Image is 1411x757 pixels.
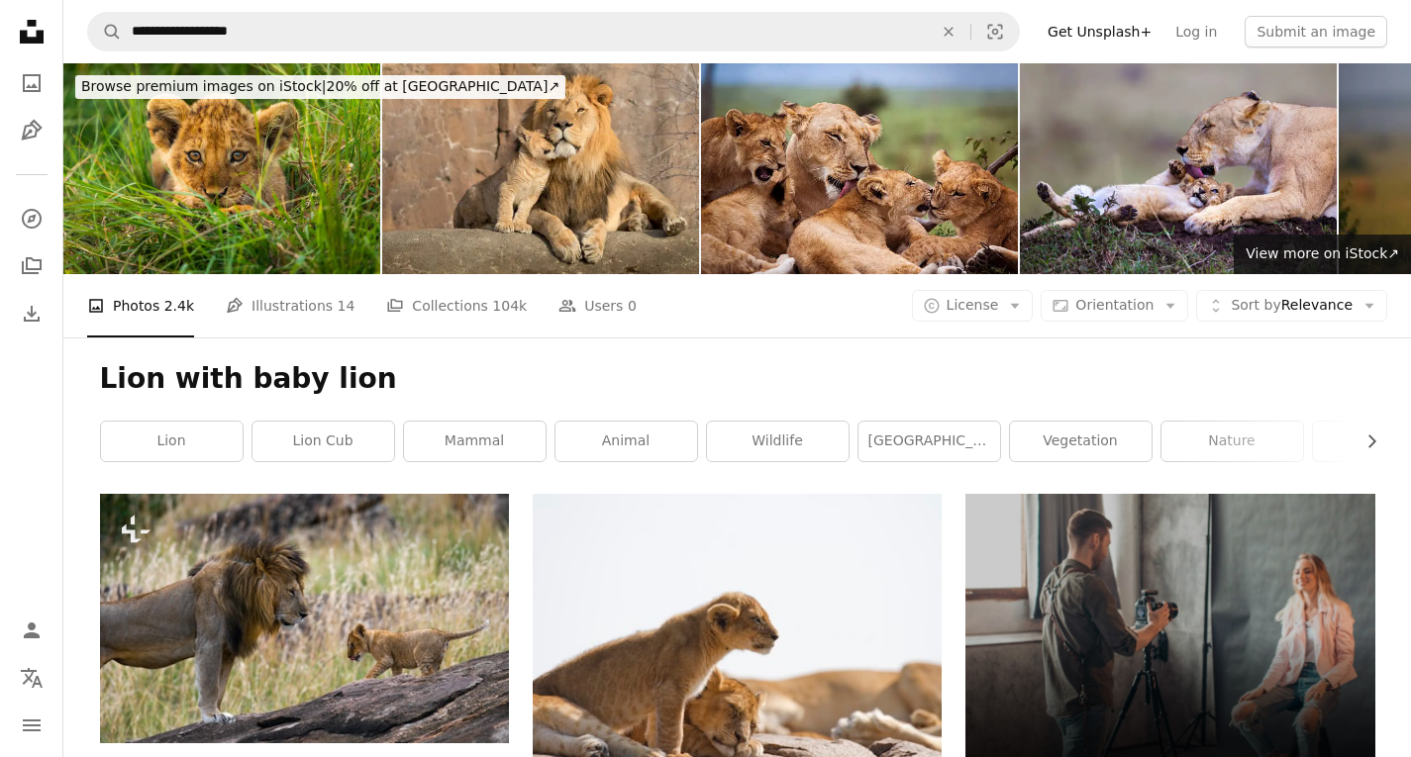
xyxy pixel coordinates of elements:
[63,63,380,274] img: Cute lion cub sitting in the long grass looking at camera
[927,13,970,50] button: Clear
[100,494,509,743] img: Big male lion with cub. National Park. Kenya. Tanzania. Masai Mara. Serengeti. An excellent illus...
[12,199,51,238] a: Explore
[1231,297,1280,313] span: Sort by
[63,63,577,111] a: Browse premium images on iStock|20% off at [GEOGRAPHIC_DATA]↗
[100,361,1375,397] h1: Lion with baby lion
[707,422,849,461] a: wildlife
[1354,422,1375,461] button: scroll list to the right
[555,422,697,461] a: animal
[386,274,527,337] a: Collections 104k
[87,12,1020,51] form: Find visuals sitewide
[252,422,394,461] a: lion cub
[382,63,699,274] img: Male African lion is cuddled by his cub during an affectionate moment
[81,78,326,94] span: Browse premium images on iStock |
[947,297,999,313] span: License
[1246,245,1399,261] span: View more on iStock ↗
[1075,297,1154,313] span: Orientation
[12,294,51,333] a: Download History
[1020,63,1337,274] img: Lion cub with lioness.
[88,13,122,50] button: Search Unsplash
[1234,235,1411,274] a: View more on iStock↗
[912,290,1034,322] button: License
[1161,422,1303,461] a: nature
[1010,422,1152,461] a: vegetation
[81,78,559,94] span: 20% off at [GEOGRAPHIC_DATA] ↗
[404,422,546,461] a: mammal
[533,620,942,638] a: a couple of lions laying on top of a rock
[12,246,51,286] a: Collections
[12,63,51,103] a: Photos
[12,12,51,55] a: Home — Unsplash
[1041,290,1188,322] button: Orientation
[1036,16,1163,47] a: Get Unsplash+
[12,611,51,650] a: Log in / Sign up
[628,295,637,317] span: 0
[12,658,51,698] button: Language
[226,274,354,337] a: Illustrations 14
[492,295,527,317] span: 104k
[12,111,51,150] a: Illustrations
[858,422,1000,461] a: [GEOGRAPHIC_DATA]
[100,610,509,627] a: Big male lion with cub. National Park. Kenya. Tanzania. Masai Mara. Serengeti. An excellent illus...
[1231,296,1353,316] span: Relevance
[1196,290,1387,322] button: Sort byRelevance
[701,63,1018,274] img: Mother and lion cubs
[558,274,637,337] a: Users 0
[338,295,355,317] span: 14
[101,422,243,461] a: lion
[1163,16,1229,47] a: Log in
[1245,16,1387,47] button: Submit an image
[12,706,51,745] button: Menu
[971,13,1019,50] button: Visual search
